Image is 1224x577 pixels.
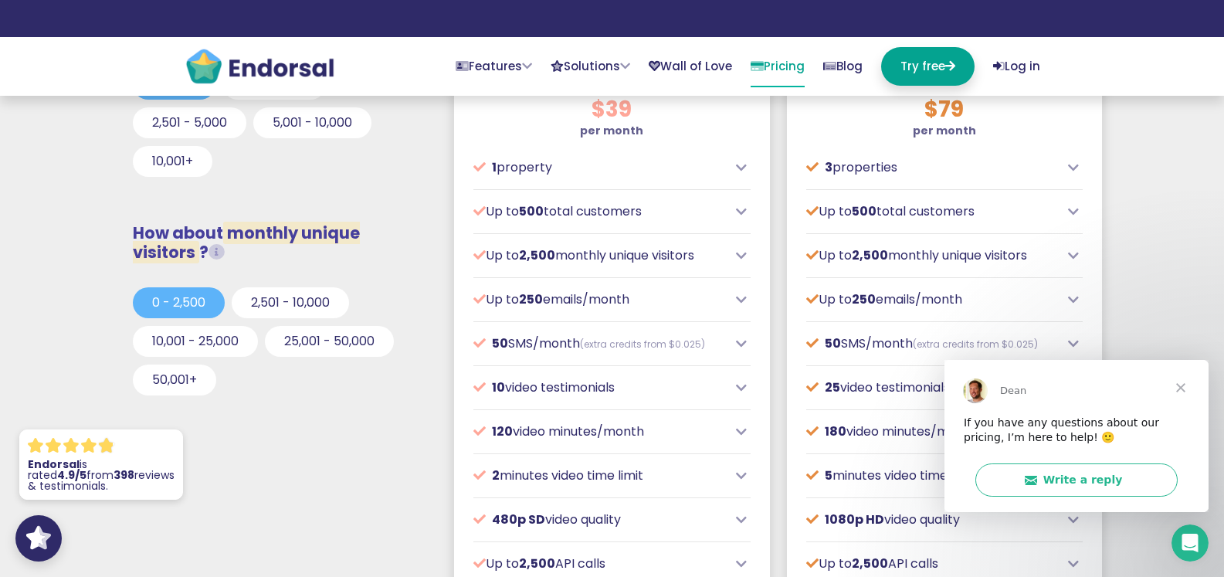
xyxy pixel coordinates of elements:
[473,423,727,441] p: video minutes/month
[492,467,500,484] span: 2
[580,123,643,138] strong: per month
[209,244,225,260] i: Unique visitors that view our social proof tools (widgets, FOMO popups or Wall of Love) on your w...
[492,511,545,528] span: 480p SD
[28,459,175,491] p: is rated from reviews & testimonials.
[473,378,727,397] p: video testimonials
[806,334,1060,353] p: SMS/month
[28,457,80,472] strong: Endorsal
[825,378,840,396] span: 25
[881,47,975,86] a: Try free
[806,202,1060,221] p: Up to total customers
[473,246,727,265] p: Up to monthly unique visitors
[492,158,497,176] span: 1
[806,467,1060,485] p: minutes video time limit
[519,246,555,264] span: 2,500
[133,326,258,357] button: 10,001 - 25,000
[473,555,727,573] p: Up to API calls
[806,290,1060,309] p: Up to emails/month
[253,107,371,138] button: 5,001 - 10,000
[852,246,888,264] span: 2,500
[825,467,832,484] span: 5
[492,423,513,440] span: 120
[825,334,841,352] span: 50
[133,287,225,318] button: 0 - 2,500
[852,202,876,220] span: 500
[823,47,863,86] a: Blog
[580,338,705,351] span: (extra credits from $0.025)
[133,365,216,395] button: 50,001+
[806,423,1060,441] p: video minutes/month
[852,555,888,572] span: 2,500
[592,94,632,124] span: $39
[944,360,1209,512] iframe: Intercom live chat message
[751,47,805,87] a: Pricing
[232,287,349,318] button: 2,501 - 10,000
[473,511,727,529] p: video quality
[473,158,727,177] p: property
[133,107,246,138] button: 2,501 - 5,000
[551,47,630,86] a: Solutions
[492,378,505,396] span: 10
[825,158,832,176] span: 3
[806,158,1060,177] p: properties
[473,202,727,221] p: Up to total customers
[806,511,1060,529] p: video quality
[519,555,555,572] span: 2,500
[114,467,134,483] strong: 398
[519,202,544,220] span: 500
[133,222,360,263] span: monthly unique visitors
[913,123,976,138] strong: per month
[473,334,727,353] p: SMS/month
[806,246,1060,265] p: Up to monthly unique visitors
[993,47,1040,86] a: Log in
[825,511,884,528] span: 1080p HD
[519,290,543,308] span: 250
[913,338,1038,351] span: (extra credits from $0.025)
[265,326,394,357] button: 25,001 - 50,000
[133,146,212,177] button: 10,001+
[473,467,727,485] p: minutes video time limit
[825,423,846,440] span: 180
[649,47,732,86] a: Wall of Love
[185,47,335,86] img: endorsal-logo@2x.png
[133,223,426,262] h3: How about ?
[473,290,727,309] p: Up to emails/month
[806,555,1060,573] p: Up to API calls
[924,94,964,124] span: $79
[806,378,1060,397] p: video testimonials
[852,290,876,308] span: 250
[456,47,532,86] a: Features
[1171,524,1209,562] iframe: Intercom live chat
[492,334,508,352] span: 50
[57,467,86,483] strong: 4.9/5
